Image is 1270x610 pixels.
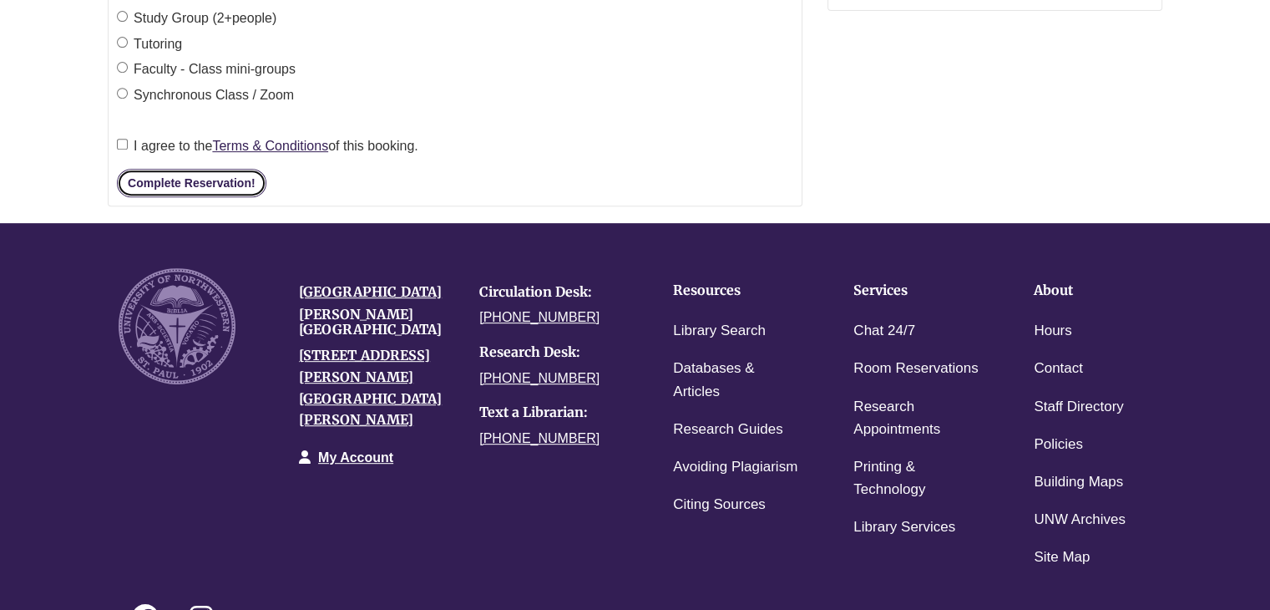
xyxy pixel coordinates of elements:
label: Tutoring [117,33,182,55]
h4: [PERSON_NAME][GEOGRAPHIC_DATA] [299,308,454,337]
label: Study Group (2+people) [117,8,276,29]
a: Policies [1034,433,1083,457]
input: I agree to theTerms & Conditionsof this booking. [117,139,128,150]
input: Synchronous Class / Zoom [117,88,128,99]
a: Printing & Technology [853,455,982,502]
button: Complete Reservation! [117,169,266,197]
label: Synchronous Class / Zoom [117,84,294,106]
a: Hours [1034,319,1071,343]
a: UNW Archives [1034,508,1126,532]
h4: About [1034,283,1162,298]
a: [GEOGRAPHIC_DATA] [299,283,442,300]
img: UNW seal [119,268,235,385]
input: Study Group (2+people) [117,11,128,22]
a: Chat 24/7 [853,319,915,343]
a: [PHONE_NUMBER] [479,431,600,445]
a: Contact [1034,357,1083,381]
a: Library Services [853,516,955,540]
h4: Resources [673,283,802,298]
a: Databases & Articles [673,357,802,404]
a: Citing Sources [673,493,766,517]
a: Staff Directory [1034,395,1123,419]
input: Faculty - Class mini-groups [117,62,128,73]
h4: Circulation Desk: [479,285,635,300]
a: Avoiding Plagiarism [673,455,797,480]
a: Building Maps [1034,470,1123,495]
a: Library Search [673,319,766,343]
a: My Account [318,450,393,465]
input: Tutoring [117,37,128,48]
h4: Services [853,283,982,298]
label: I agree to the of this booking. [117,135,418,157]
a: Terms & Conditions [212,139,328,153]
a: Site Map [1034,546,1090,570]
a: Room Reservations [853,357,978,381]
h4: Text a Librarian: [479,405,635,420]
a: Research Appointments [853,395,982,442]
a: [PHONE_NUMBER] [479,371,600,385]
h4: Research Desk: [479,345,635,360]
label: Faculty - Class mini-groups [117,58,296,80]
a: Research Guides [673,418,782,442]
a: [STREET_ADDRESS][PERSON_NAME][GEOGRAPHIC_DATA][PERSON_NAME] [299,347,442,428]
a: [PHONE_NUMBER] [479,310,600,324]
